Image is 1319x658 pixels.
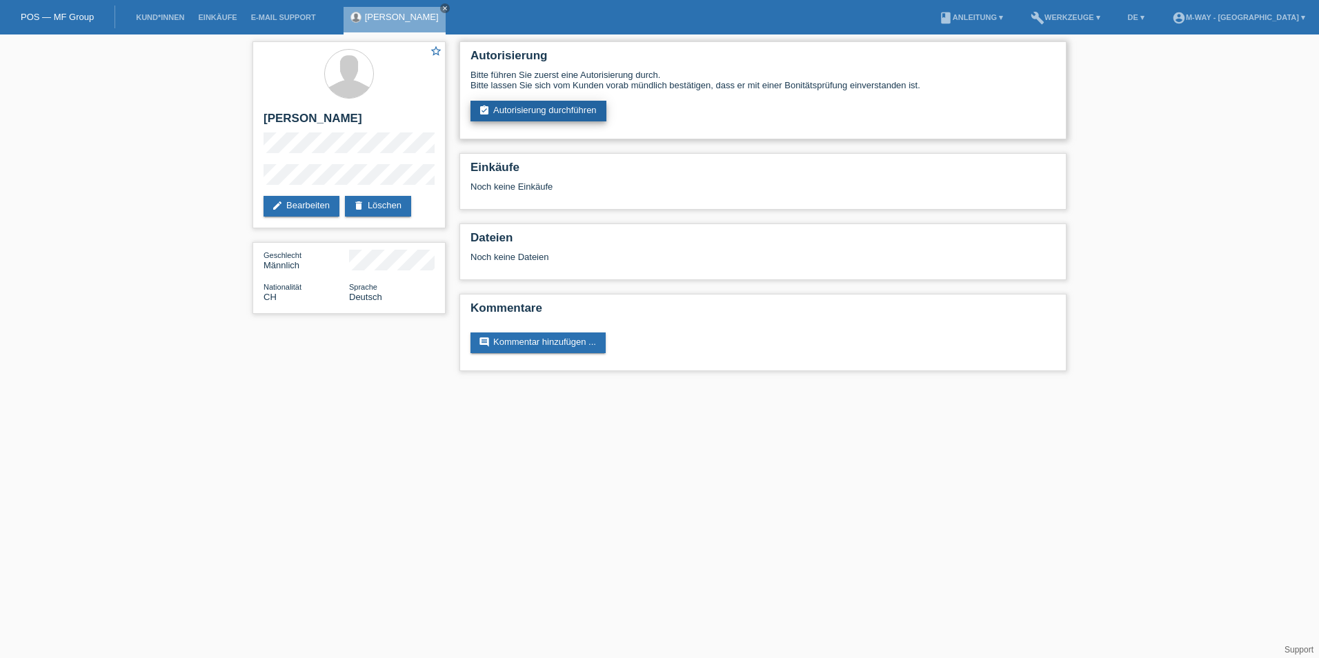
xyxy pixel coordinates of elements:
div: Noch keine Einkäufe [470,181,1055,202]
a: Support [1285,645,1313,655]
h2: Einkäufe [470,161,1055,181]
a: DE ▾ [1121,13,1151,21]
a: deleteLöschen [345,196,411,217]
div: Noch keine Dateien [470,252,892,262]
span: Deutsch [349,292,382,302]
a: star_border [430,45,442,59]
span: Geschlecht [264,251,301,259]
div: Männlich [264,250,349,270]
span: Schweiz [264,292,277,302]
i: comment [479,337,490,348]
a: POS — MF Group [21,12,94,22]
a: Einkäufe [191,13,244,21]
h2: [PERSON_NAME] [264,112,435,132]
i: edit [272,200,283,211]
i: build [1031,11,1044,25]
i: delete [353,200,364,211]
span: Sprache [349,283,377,291]
h2: Kommentare [470,301,1055,322]
i: close [442,5,448,12]
a: E-Mail Support [244,13,323,21]
a: bookAnleitung ▾ [932,13,1010,21]
a: commentKommentar hinzufügen ... [470,332,606,353]
a: close [440,3,450,13]
a: account_circlem-way - [GEOGRAPHIC_DATA] ▾ [1165,13,1312,21]
h2: Dateien [470,231,1055,252]
h2: Autorisierung [470,49,1055,70]
i: assignment_turned_in [479,105,490,116]
a: assignment_turned_inAutorisierung durchführen [470,101,606,121]
i: book [939,11,953,25]
a: [PERSON_NAME] [365,12,439,22]
i: account_circle [1172,11,1186,25]
a: buildWerkzeuge ▾ [1024,13,1107,21]
span: Nationalität [264,283,301,291]
div: Bitte führen Sie zuerst eine Autorisierung durch. Bitte lassen Sie sich vom Kunden vorab mündlich... [470,70,1055,90]
i: star_border [430,45,442,57]
a: editBearbeiten [264,196,339,217]
a: Kund*innen [129,13,191,21]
